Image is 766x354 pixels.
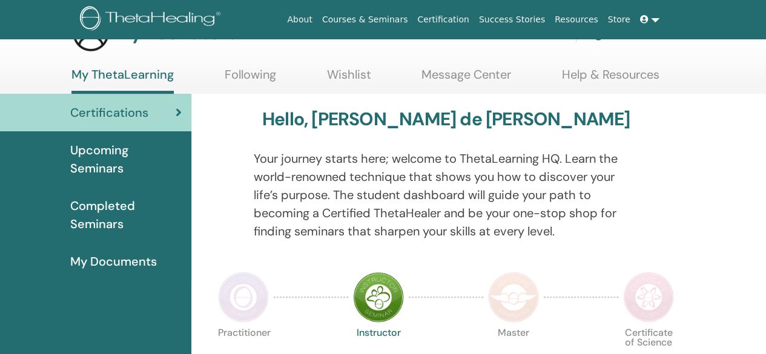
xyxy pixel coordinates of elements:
[282,8,317,31] a: About
[70,252,157,270] span: My Documents
[218,272,269,323] img: Practitioner
[327,67,371,91] a: Wishlist
[421,67,511,91] a: Message Center
[262,108,630,130] h3: Hello, [PERSON_NAME] de [PERSON_NAME]
[70,197,182,233] span: Completed Seminars
[70,103,148,122] span: Certifications
[488,272,539,323] img: Master
[550,8,603,31] a: Resources
[80,6,225,33] img: logo.png
[115,22,239,44] h3: My Dashboard
[317,8,413,31] a: Courses & Seminars
[603,8,635,31] a: Store
[474,8,550,31] a: Success Stories
[254,149,639,240] p: Your journey starts here; welcome to ThetaLearning HQ. Learn the world-renowned technique that sh...
[562,67,659,91] a: Help & Resources
[71,67,174,94] a: My ThetaLearning
[412,8,474,31] a: Certification
[225,67,276,91] a: Following
[70,141,182,177] span: Upcoming Seminars
[353,272,404,323] img: Instructor
[623,272,674,323] img: Certificate of Science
